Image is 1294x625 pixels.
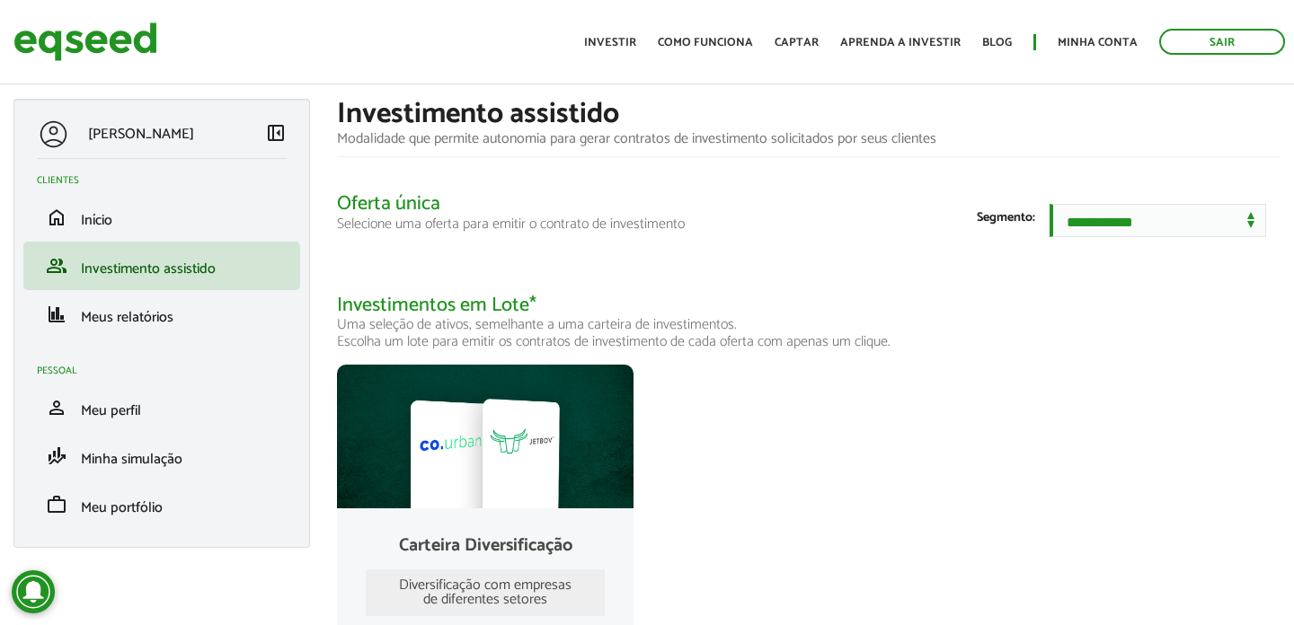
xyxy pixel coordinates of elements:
[982,37,1012,48] a: Blog
[37,445,287,467] a: finance_modeMinha simulação
[13,18,157,66] img: EqSeed
[23,383,300,432] li: Meu perfil
[81,399,141,423] span: Meu perfil
[37,175,300,186] h2: Clientes
[46,494,67,515] span: work
[337,295,1281,351] h2: Investimentos em Lote*
[337,193,1281,232] h2: Oferta única
[337,130,1281,147] p: Modalidade que permite autonomia para gerar contratos de investimento solicitados por seus clientes
[23,242,300,290] li: Investimento assistido
[46,397,67,418] span: person
[81,208,112,233] span: Início
[88,126,194,143] p: [PERSON_NAME]
[37,365,300,376] h2: Pessoal
[337,99,1281,130] h1: Investimento assistido
[81,257,216,281] span: Investimento assistido
[840,37,961,48] a: Aprenda a investir
[81,305,173,330] span: Meus relatórios
[46,445,67,467] span: finance_mode
[23,432,300,480] li: Minha simulação
[23,290,300,339] li: Meus relatórios
[46,207,67,228] span: home
[265,122,287,147] a: Colapsar menu
[1159,29,1285,55] a: Sair
[1058,37,1138,48] a: Minha conta
[81,496,163,520] span: Meu portfólio
[977,212,1035,224] label: Segmento:
[265,122,287,144] span: left_panel_close
[46,255,67,277] span: group
[37,494,287,515] a: workMeu portfólio
[366,537,605,555] div: Carteira Diversificação
[775,37,819,48] a: Captar
[337,316,1281,350] p: Uma seleção de ativos, semelhante a uma carteira de investimentos. Escolha um lote para emitir os...
[23,193,300,242] li: Início
[37,397,287,418] a: personMeu perfil
[37,255,287,277] a: groupInvestimento assistido
[366,569,605,616] div: Diversificação com empresas de diferentes setores
[37,304,287,325] a: financeMeus relatórios
[584,37,636,48] a: Investir
[37,207,287,228] a: homeInício
[23,480,300,529] li: Meu portfólio
[658,37,753,48] a: Como funciona
[46,304,67,325] span: finance
[81,447,182,471] span: Minha simulação
[337,216,1281,233] p: Selecione uma oferta para emitir o contrato de investimento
